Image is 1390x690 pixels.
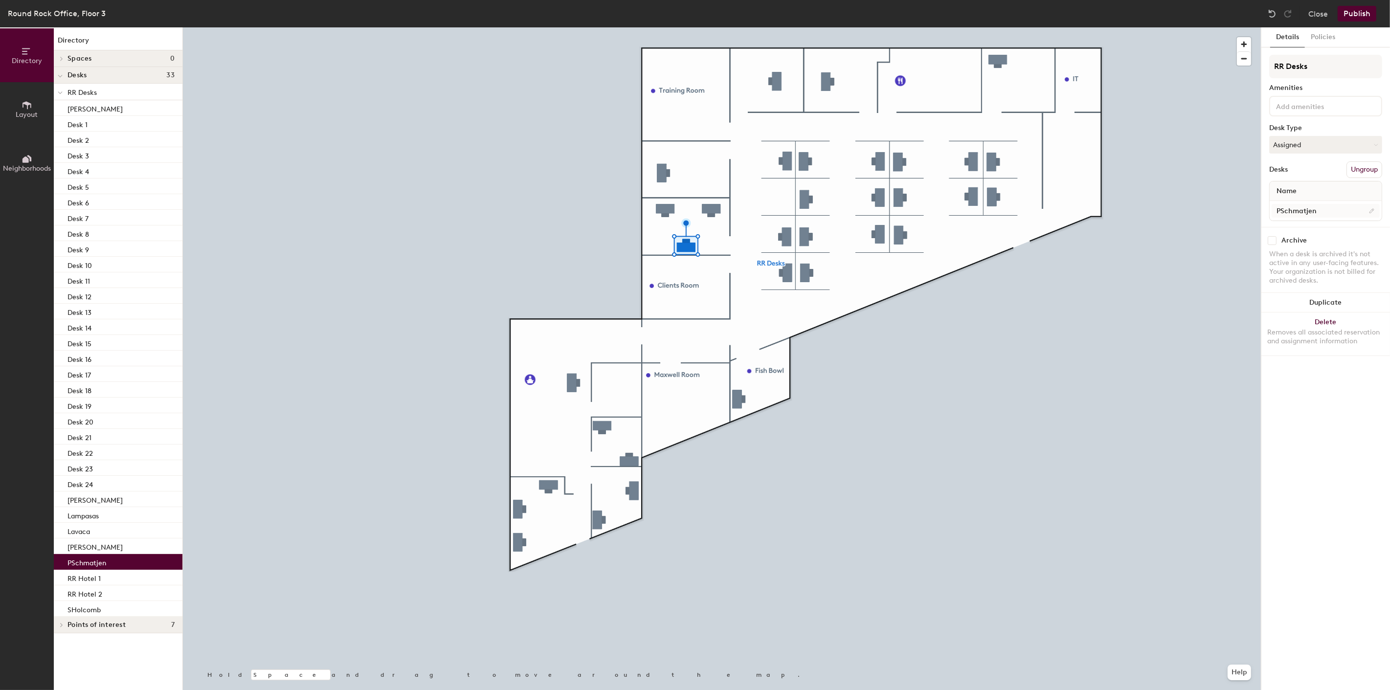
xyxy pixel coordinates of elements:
button: Assigned [1269,136,1382,154]
p: Desk 14 [67,321,91,333]
div: Desks [1269,166,1288,174]
p: Desk 12 [67,290,91,301]
span: Directory [12,57,42,65]
div: Round Rock Office, Floor 3 [8,7,106,20]
p: RR Hotel 2 [67,587,102,599]
p: Desk 5 [67,180,89,192]
p: Desk 7 [67,212,89,223]
img: Undo [1267,9,1277,19]
span: Name [1272,182,1301,200]
span: 7 [171,621,175,629]
p: Desk 20 [67,415,93,426]
button: Policies [1305,27,1341,47]
p: [PERSON_NAME] [67,540,123,552]
p: Desk 13 [67,306,91,317]
p: Desk 2 [67,134,89,145]
p: Lavaca [67,525,90,536]
div: Archive [1281,237,1307,245]
p: Desk 8 [67,227,89,239]
p: Desk 19 [67,400,91,411]
p: Desk 9 [67,243,89,254]
p: [PERSON_NAME] [67,102,123,113]
button: Ungroup [1346,161,1382,178]
p: Desk 15 [67,337,91,348]
p: Desk 23 [67,462,93,473]
p: Desk 1 [67,118,88,129]
button: Close [1308,6,1328,22]
p: Desk 22 [67,446,93,458]
div: When a desk is archived it's not active in any user-facing features. Your organization is not bil... [1269,250,1382,285]
button: Duplicate [1261,293,1390,312]
p: Desk 18 [67,384,91,395]
p: Desk 24 [67,478,93,489]
input: Add amenities [1274,100,1362,111]
p: Desk 3 [67,149,89,160]
p: [PERSON_NAME] [67,493,123,505]
div: Amenities [1269,84,1382,92]
button: Details [1270,27,1305,47]
h1: Directory [54,35,182,50]
p: Desk 4 [67,165,89,176]
div: Desk Type [1269,124,1382,132]
span: 33 [166,71,175,79]
img: Redo [1283,9,1293,19]
p: Desk 6 [67,196,89,207]
input: Unnamed desk [1272,204,1380,218]
span: 0 [170,55,175,63]
span: RR Desks [67,89,97,97]
p: PSchmatjen [67,556,106,567]
span: Points of interest [67,621,126,629]
p: Desk 11 [67,274,90,286]
p: Lampasas [67,509,99,520]
button: Help [1228,665,1251,680]
p: SHolcomb [67,603,101,614]
p: Desk 17 [67,368,91,379]
button: DeleteRemoves all associated reservation and assignment information [1261,312,1390,356]
p: Desk 21 [67,431,91,442]
span: Neighborhoods [3,164,51,173]
span: Layout [16,111,38,119]
button: Publish [1338,6,1376,22]
span: Spaces [67,55,92,63]
p: Desk 10 [67,259,92,270]
p: Desk 16 [67,353,91,364]
div: Removes all associated reservation and assignment information [1267,328,1384,346]
span: Desks [67,71,87,79]
p: RR Hotel 1 [67,572,101,583]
